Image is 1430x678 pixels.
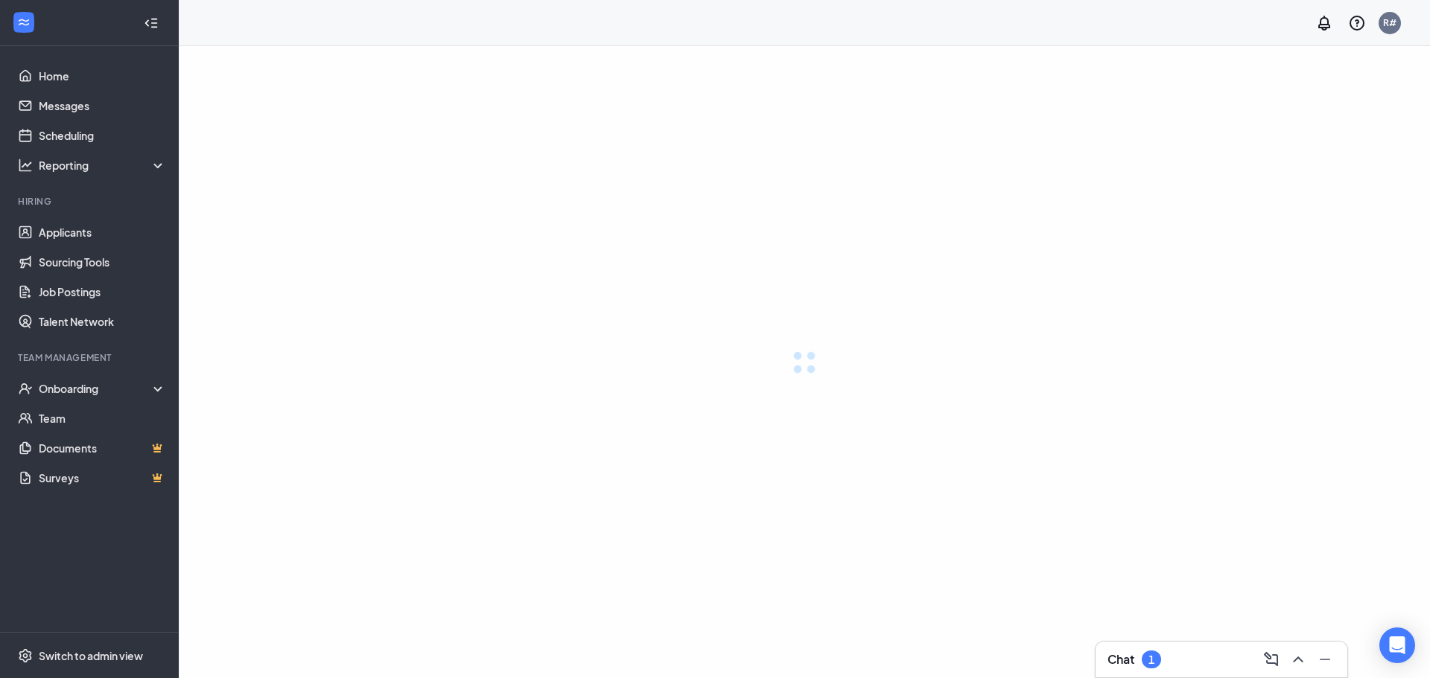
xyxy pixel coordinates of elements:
div: Reporting [39,158,167,173]
svg: WorkstreamLogo [16,15,31,30]
a: Scheduling [39,121,166,150]
div: Switch to admin view [39,648,143,663]
svg: Collapse [144,16,159,31]
div: Open Intercom Messenger [1379,627,1415,663]
a: Home [39,61,166,91]
svg: Settings [18,648,33,663]
button: Minimize [1312,647,1335,671]
div: Onboarding [39,381,167,396]
svg: ChevronUp [1289,650,1307,668]
div: Team Management [18,351,163,364]
a: Messages [39,91,166,121]
svg: Minimize [1316,650,1334,668]
a: SurveysCrown [39,463,166,493]
h3: Chat [1108,651,1134,668]
svg: ComposeMessage [1262,650,1280,668]
a: Talent Network [39,307,166,336]
a: Applicants [39,217,166,247]
div: R# [1383,16,1396,29]
div: Hiring [18,195,163,208]
a: Team [39,403,166,433]
svg: QuestionInfo [1348,14,1366,32]
a: Sourcing Tools [39,247,166,277]
a: Job Postings [39,277,166,307]
a: DocumentsCrown [39,433,166,463]
svg: Analysis [18,158,33,173]
svg: UserCheck [18,381,33,396]
div: 1 [1148,653,1154,666]
button: ChevronUp [1285,647,1309,671]
button: ComposeMessage [1258,647,1282,671]
svg: Notifications [1315,14,1333,32]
